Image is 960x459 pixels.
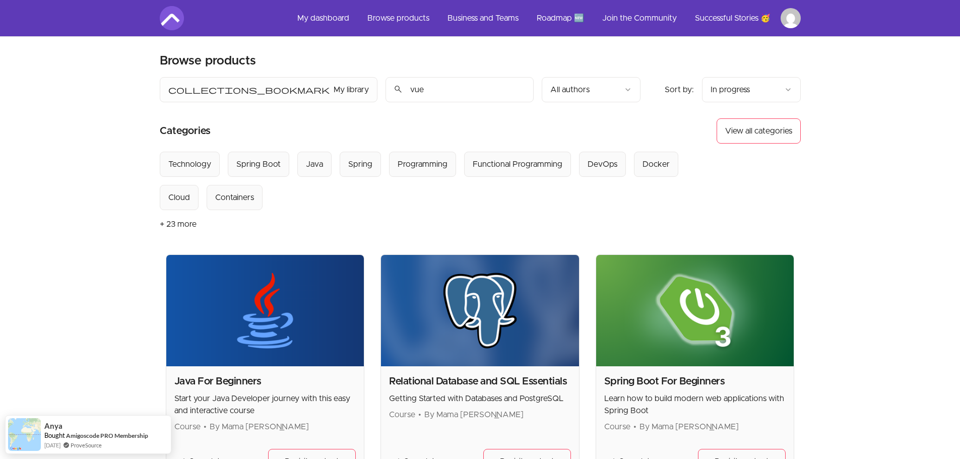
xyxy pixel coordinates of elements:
[166,255,364,366] img: Product image for Java For Beginners
[168,191,190,204] div: Cloud
[71,441,102,449] a: ProveSource
[386,77,534,102] input: Search product names
[439,6,527,30] a: Business and Teams
[639,423,739,431] span: By Mama [PERSON_NAME]
[596,255,794,366] img: Product image for Spring Boot For Beginners
[160,118,211,144] h2: Categories
[604,423,630,431] span: Course
[160,77,377,102] button: Filter by My library
[781,8,801,28] img: Profile image for Pablo Cristobal
[359,6,437,30] a: Browse products
[160,53,256,69] h2: Browse products
[418,411,421,419] span: •
[687,6,779,30] a: Successful Stories 🥳
[44,431,65,439] span: Bought
[348,158,372,170] div: Spring
[174,392,356,417] p: Start your Java Developer journey with this easy and interactive course
[204,423,207,431] span: •
[529,6,592,30] a: Roadmap 🆕
[8,418,41,451] img: provesource social proof notification image
[398,158,447,170] div: Programming
[174,374,356,388] h2: Java For Beginners
[66,431,148,440] a: Amigoscode PRO Membership
[44,422,62,430] span: Anya
[289,6,357,30] a: My dashboard
[717,118,801,144] button: View all categories
[306,158,323,170] div: Java
[542,77,641,102] button: Filter by author
[381,255,579,366] img: Product image for Relational Database and SQL Essentials
[236,158,281,170] div: Spring Boot
[633,423,636,431] span: •
[604,392,786,417] p: Learn how to build modern web applications with Spring Boot
[702,77,801,102] button: Product sort options
[389,374,571,388] h2: Relational Database and SQL Essentials
[473,158,562,170] div: Functional Programming
[394,82,403,96] span: search
[289,6,801,30] nav: Main
[643,158,670,170] div: Docker
[389,392,571,405] p: Getting Started with Databases and PostgreSQL
[174,423,201,431] span: Course
[168,158,211,170] div: Technology
[160,6,184,30] img: Amigoscode logo
[215,191,254,204] div: Containers
[424,411,524,419] span: By Mama [PERSON_NAME]
[604,374,786,388] h2: Spring Boot For Beginners
[160,210,197,238] button: + 23 more
[168,84,330,96] span: collections_bookmark
[588,158,617,170] div: DevOps
[665,86,694,94] span: Sort by:
[594,6,685,30] a: Join the Community
[210,423,309,431] span: By Mama [PERSON_NAME]
[44,441,60,449] span: [DATE]
[389,411,415,419] span: Course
